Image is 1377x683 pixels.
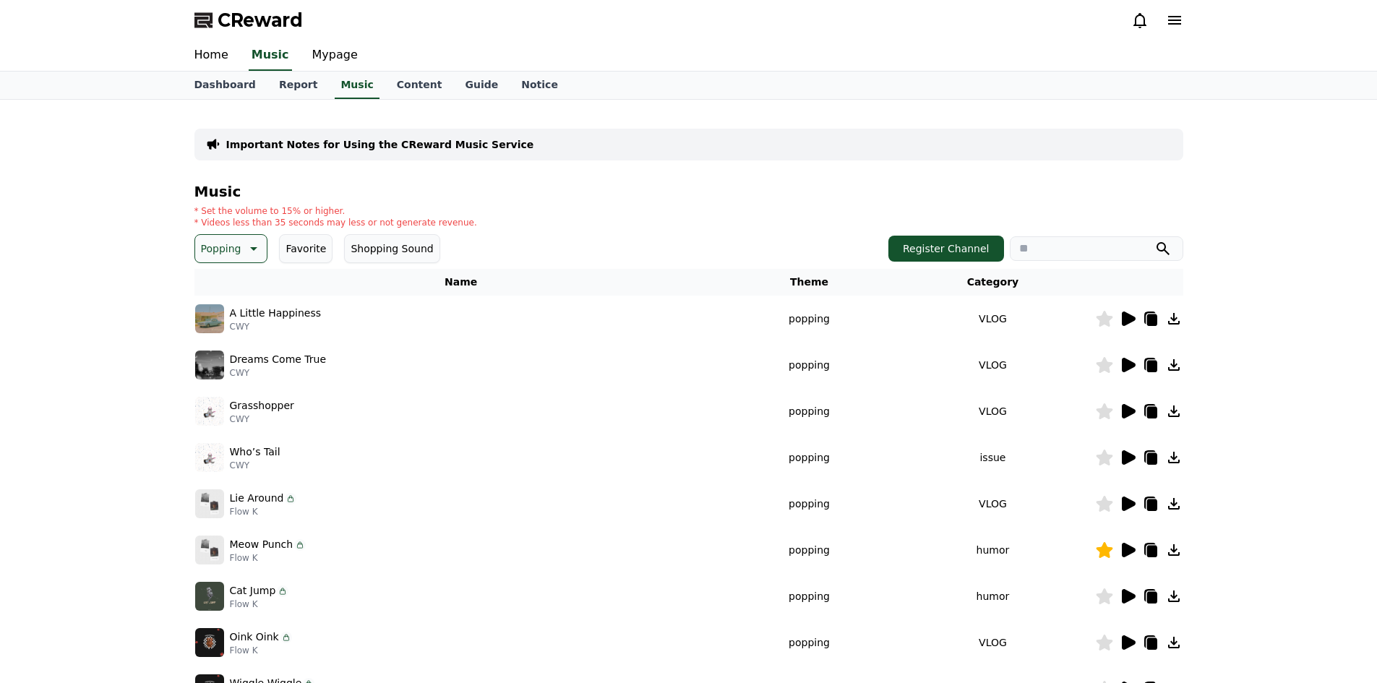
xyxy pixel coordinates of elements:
td: popping [728,296,891,342]
button: Register Channel [888,236,1004,262]
img: music [195,443,224,472]
td: popping [728,527,891,573]
a: Notice [510,72,570,99]
td: issue [891,434,1094,481]
a: Music [335,72,379,99]
p: Meow Punch [230,537,293,552]
p: * Set the volume to 15% or higher. [194,205,477,217]
td: popping [728,573,891,619]
td: popping [728,388,891,434]
button: Favorite [279,234,333,263]
a: Mypage [301,40,369,71]
img: music [195,582,224,611]
p: A Little Happiness [230,306,322,321]
p: Grasshopper [230,398,294,413]
img: music [195,536,224,564]
td: VLOG [891,619,1094,666]
p: CWY [230,413,294,425]
p: Oink Oink [230,630,279,645]
a: Dashboard [183,72,267,99]
a: CReward [194,9,303,32]
td: humor [891,573,1094,619]
img: music [195,489,224,518]
p: Lie Around [230,491,284,506]
th: Name [194,269,728,296]
td: popping [728,342,891,388]
img: music [195,304,224,333]
p: * Videos less than 35 seconds may less or not generate revenue. [194,217,477,228]
td: humor [891,527,1094,573]
a: Home [183,40,240,71]
a: Important Notes for Using the CReward Music Service [226,137,534,152]
td: VLOG [891,342,1094,388]
td: VLOG [891,388,1094,434]
p: CWY [230,367,327,379]
th: Category [891,269,1094,296]
p: Who’s Tail [230,444,280,460]
img: music [195,397,224,426]
button: Popping [194,234,268,263]
p: Flow K [230,598,289,610]
td: popping [728,434,891,481]
span: CReward [218,9,303,32]
p: Cat Jump [230,583,276,598]
p: Flow K [230,506,297,517]
a: Guide [453,72,510,99]
button: Shopping Sound [344,234,439,263]
a: Content [385,72,454,99]
p: Popping [201,239,241,259]
td: popping [728,619,891,666]
p: CWY [230,460,280,471]
img: music [195,351,224,379]
img: music [195,628,224,657]
p: Dreams Come True [230,352,327,367]
th: Theme [728,269,891,296]
p: CWY [230,321,322,332]
h4: Music [194,184,1183,199]
td: VLOG [891,481,1094,527]
p: Flow K [230,552,306,564]
p: Flow K [230,645,292,656]
a: Music [249,40,292,71]
a: Report [267,72,330,99]
td: popping [728,481,891,527]
td: VLOG [891,296,1094,342]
